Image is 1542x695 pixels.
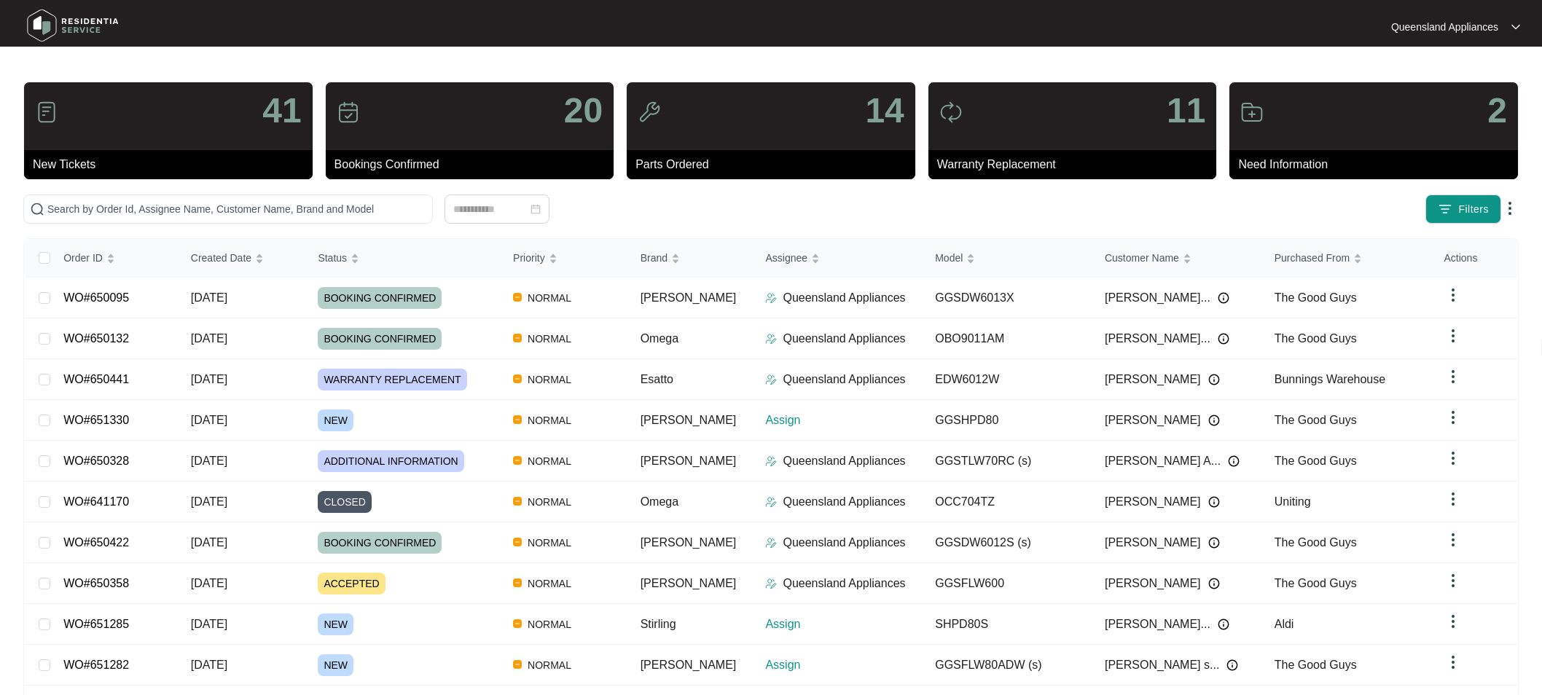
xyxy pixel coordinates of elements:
[923,522,1093,563] td: GGSDW6012S (s)
[1208,415,1220,426] img: Info icon
[641,618,676,630] span: Stirling
[63,536,129,549] a: WO#650422
[30,202,44,216] img: search-icon
[783,493,905,511] p: Queensland Appliances
[1105,289,1210,307] span: [PERSON_NAME]...
[1444,286,1462,304] img: dropdown arrow
[318,532,442,554] span: BOOKING CONFIRMED
[1433,239,1518,278] th: Actions
[1501,200,1519,217] img: dropdown arrow
[513,619,522,628] img: Vercel Logo
[191,577,227,589] span: [DATE]
[513,374,522,383] img: Vercel Logo
[1444,613,1462,630] img: dropdown arrow
[783,289,905,307] p: Queensland Appliances
[923,359,1093,400] td: EDW6012W
[1275,414,1357,426] span: The Good Guys
[513,660,522,669] img: Vercel Logo
[1208,374,1220,385] img: Info icon
[935,250,963,266] span: Model
[513,456,522,465] img: Vercel Logo
[262,93,301,128] p: 41
[1444,327,1462,345] img: dropdown arrow
[306,239,501,278] th: Status
[641,250,668,266] span: Brand
[1208,537,1220,549] img: Info icon
[1105,371,1201,388] span: [PERSON_NAME]
[522,452,577,470] span: NORMAL
[179,239,307,278] th: Created Date
[63,332,129,345] a: WO#650132
[1444,449,1462,467] img: dropdown arrow
[513,497,522,506] img: Vercel Logo
[63,455,129,467] a: WO#650328
[765,616,923,633] p: Assign
[318,573,385,594] span: ACCEPTED
[1238,156,1518,173] p: Need Information
[1275,659,1357,671] span: The Good Guys
[318,409,353,431] span: NEW
[318,491,372,513] span: CLOSED
[1444,653,1462,671] img: dropdown arrow
[1444,490,1462,508] img: dropdown arrow
[1105,656,1219,674] span: [PERSON_NAME] s...
[1105,534,1201,551] span: [PERSON_NAME]
[318,287,442,309] span: BOOKING CONFIRMED
[318,654,353,676] span: NEW
[923,278,1093,318] td: GGSDW6013X
[191,291,227,304] span: [DATE]
[1275,536,1357,549] span: The Good Guys
[334,156,614,173] p: Bookings Confirmed
[522,616,577,633] span: NORMAL
[923,604,1093,645] td: SHPD80S
[1226,659,1238,671] img: Info icon
[635,156,915,173] p: Parts Ordered
[1105,493,1201,511] span: [PERSON_NAME]
[191,455,227,467] span: [DATE]
[191,414,227,426] span: [DATE]
[783,330,905,347] p: Queensland Appliances
[1444,368,1462,385] img: dropdown arrow
[937,156,1217,173] p: Warranty Replacement
[1391,20,1498,34] p: Queensland Appliances
[191,536,227,549] span: [DATE]
[513,334,522,342] img: Vercel Logo
[522,412,577,429] span: NORMAL
[939,101,963,124] img: icon
[1105,250,1179,266] span: Customer Name
[1167,93,1205,128] p: 11
[191,618,227,630] span: [DATE]
[783,534,905,551] p: Queensland Appliances
[1275,455,1357,467] span: The Good Guys
[641,291,737,304] span: [PERSON_NAME]
[522,330,577,347] span: NORMAL
[522,575,577,592] span: NORMAL
[641,455,737,467] span: [PERSON_NAME]
[1105,412,1201,429] span: [PERSON_NAME]
[318,369,466,390] span: WARRANTY REPLACEMENT
[1240,101,1264,124] img: icon
[1438,202,1452,216] img: filter icon
[765,496,777,508] img: Assigner Icon
[641,495,678,508] span: Omega
[318,613,353,635] span: NEW
[513,578,522,587] img: Vercel Logo
[641,536,737,549] span: [PERSON_NAME]
[1218,333,1229,345] img: Info icon
[191,373,227,385] span: [DATE]
[1105,616,1210,633] span: [PERSON_NAME]...
[1218,292,1229,304] img: Info icon
[1275,332,1357,345] span: The Good Guys
[1275,618,1294,630] span: Aldi
[1511,23,1520,31] img: dropdown arrow
[1444,409,1462,426] img: dropdown arrow
[765,292,777,304] img: Assigner Icon
[629,239,754,278] th: Brand
[783,452,905,470] p: Queensland Appliances
[1275,495,1311,508] span: Uniting
[63,414,129,426] a: WO#651330
[1444,572,1462,589] img: dropdown arrow
[47,201,426,217] input: Search by Order Id, Assignee Name, Customer Name, Brand and Model
[1275,250,1350,266] span: Purchased From
[1208,496,1220,508] img: Info icon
